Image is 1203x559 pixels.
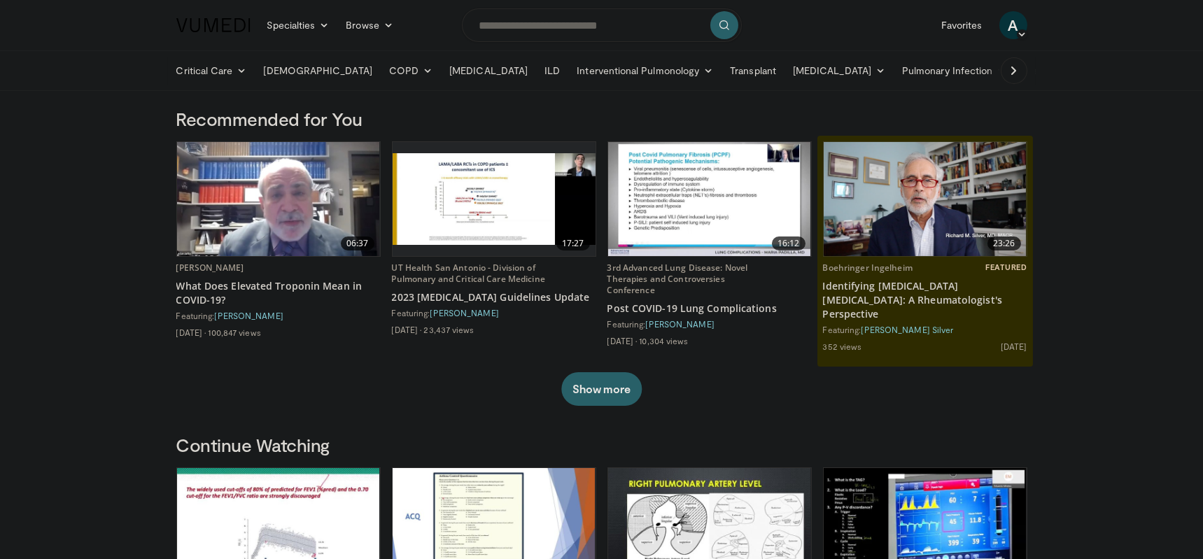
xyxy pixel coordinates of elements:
div: Featuring: [392,307,596,318]
a: ILD [536,57,568,85]
img: 98daf78a-1d22-4ebe-927e-10afe95ffd94.620x360_q85_upscale.jpg [177,142,380,256]
a: 16:12 [608,142,811,256]
div: Featuring: [176,310,381,321]
div: Featuring: [607,318,812,330]
a: 3rd Advanced Lung Disease: Novel Therapies and Controversies Conference [607,262,748,296]
li: 10,304 views [639,335,688,346]
a: Browse [337,11,402,39]
a: Post COVID-19 Lung Complications [607,302,812,316]
img: 667297da-f7fe-4586-84bf-5aeb1aa9adcb.620x360_q85_upscale.jpg [608,142,811,256]
a: [DEMOGRAPHIC_DATA] [255,57,381,85]
input: Search topics, interventions [462,8,742,42]
a: Critical Care [168,57,255,85]
a: [PERSON_NAME] [646,319,715,329]
h3: Continue Watching [176,434,1027,456]
img: dcc7dc38-d620-4042-88f3-56bf6082e623.png.620x360_q85_upscale.png [824,142,1027,256]
li: [DATE] [1001,341,1027,352]
a: 23:26 [824,142,1027,256]
a: [PERSON_NAME] [176,262,244,274]
div: Featuring: [823,324,1027,335]
a: Transplant [722,57,785,85]
span: 23:26 [987,236,1021,250]
a: UT Health San Antonio - Division of Pulmonary and Critical Care Medicine [392,262,545,285]
a: Favorites [933,11,991,39]
a: Identifying [MEDICAL_DATA] [MEDICAL_DATA]: A Rheumatologist's Perspective [823,279,1027,321]
h3: Recommended for You [176,108,1027,130]
li: [DATE] [392,324,422,335]
span: FEATURED [985,262,1027,272]
a: Interventional Pulmonology [568,57,722,85]
a: [PERSON_NAME] Silver [861,325,954,334]
img: 9f1c6381-f4d0-4cde-93c4-540832e5bbaf.620x360_q85_upscale.jpg [393,153,596,245]
a: Boehringer Ingelheim [823,262,913,274]
a: Pulmonary Infection [894,57,1015,85]
a: [PERSON_NAME] [430,308,499,318]
li: 100,847 views [208,327,260,338]
img: VuMedi Logo [176,18,251,32]
a: [PERSON_NAME] [215,311,283,320]
a: Specialties [259,11,338,39]
span: 16:12 [772,236,805,250]
li: [DATE] [607,335,638,346]
a: [MEDICAL_DATA] [785,57,894,85]
a: What Does Elevated Troponin Mean in COVID-19? [176,279,381,307]
a: 2023 [MEDICAL_DATA] Guidelines Update [392,290,596,304]
a: [MEDICAL_DATA] [441,57,536,85]
li: 23,437 views [423,324,474,335]
a: 17:27 [393,142,596,256]
span: 17:27 [556,236,590,250]
a: 06:37 [177,142,380,256]
li: [DATE] [176,327,206,338]
span: 06:37 [341,236,374,250]
a: COPD [381,57,441,85]
a: A [999,11,1027,39]
button: Show more [561,372,642,406]
li: 352 views [823,341,862,352]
